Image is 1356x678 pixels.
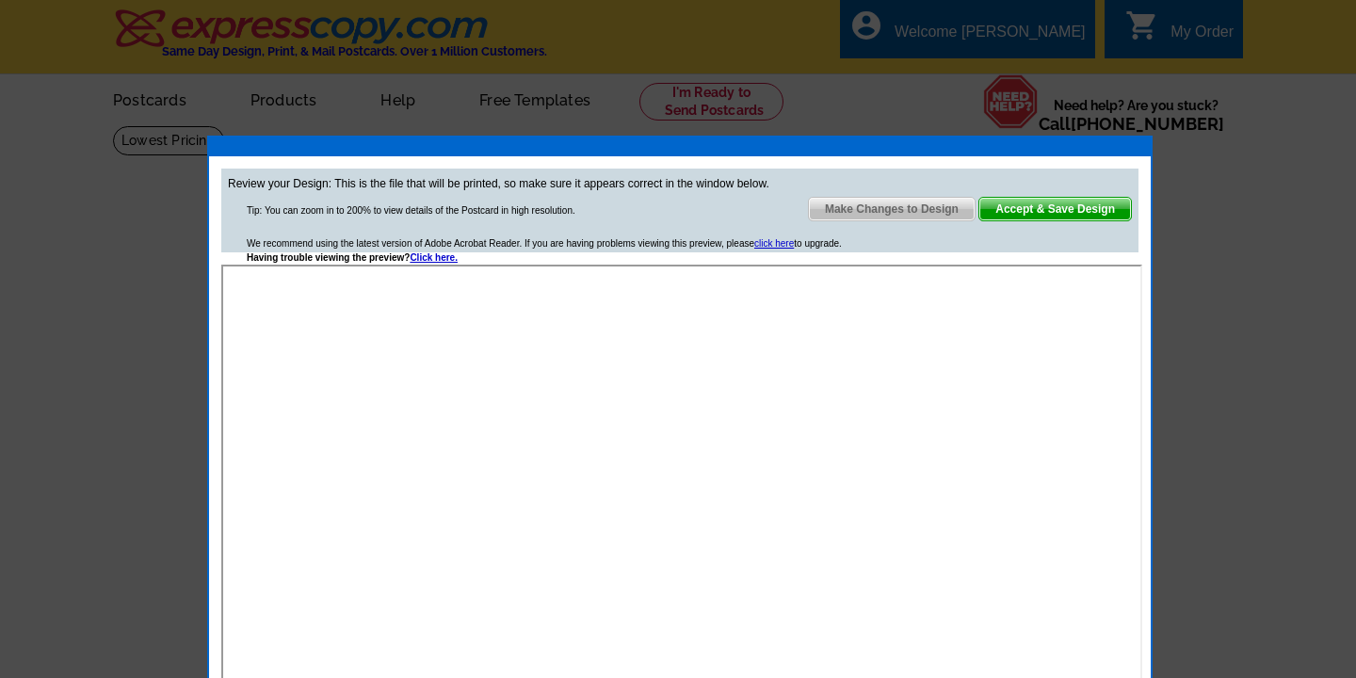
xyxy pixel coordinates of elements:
span: Make Changes to Design [809,198,975,220]
strong: Having trouble viewing the preview? [247,252,458,263]
div: Tip: You can zoom in to 200% to view details of the Postcard in high resolution. [247,203,575,218]
a: Click here. [410,252,458,263]
a: Accept & Save Design [978,197,1132,221]
span: Accept & Save Design [979,198,1131,220]
iframe: LiveChat chat widget [979,240,1356,678]
div: We recommend using the latest version of Adobe Acrobat Reader. If you are having problems viewing... [247,236,842,265]
a: click here [754,238,794,249]
div: Review your Design: This is the file that will be printed, so make sure it appears correct in the... [221,169,1138,252]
